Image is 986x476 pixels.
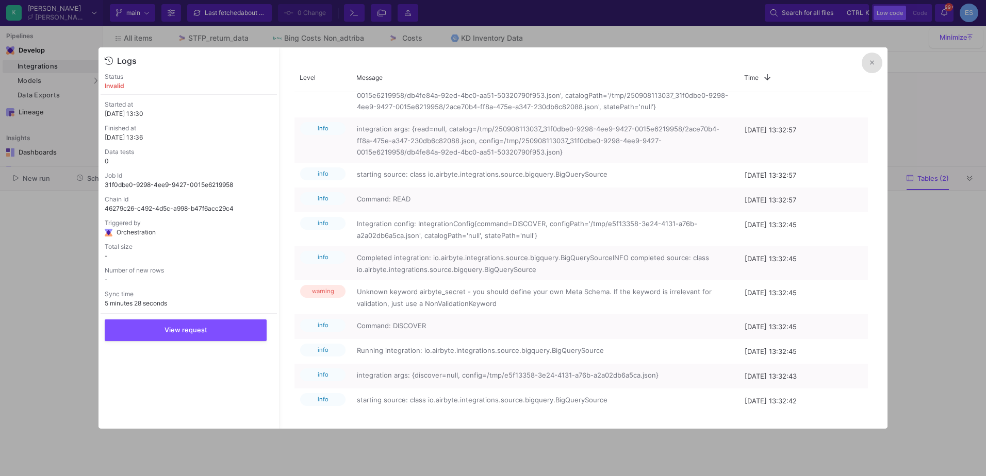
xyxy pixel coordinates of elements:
[300,74,316,81] span: Level
[739,246,868,280] div: [DATE] 13:32:45
[105,124,273,133] p: Finished at
[357,252,733,275] span: Completed integration: io.airbyte.integrations.source.bigquery.BigQuerySourceINFO completed sourc...
[357,286,733,309] span: Unknown keyword airbyte_secret - you should define your own Meta Schema. If the keyword is irrele...
[739,163,868,188] div: [DATE] 13:32:57
[105,157,273,166] p: 0
[739,117,868,163] div: [DATE] 13:32:57
[105,275,273,284] p: -
[300,319,346,332] span: info
[357,193,733,205] span: Command: READ
[300,217,346,230] span: info
[357,394,733,405] span: starting source: class io.airbyte.integrations.source.bigquery.BigQuerySource
[739,339,868,364] div: [DATE] 13:32:45
[105,72,124,81] p: Status
[105,242,273,251] p: Total size
[105,266,273,275] p: Number of new rows
[300,192,346,205] span: info
[105,180,273,190] p: 31f0dbe0-9298-4ee9-9427-0015e6219958
[105,229,112,236] img: Orchestration logo
[165,326,207,334] span: View request
[117,56,137,66] div: Logs
[357,345,733,356] span: Running integration: io.airbyte.integrations.source.bigquery.BigQuerySource
[105,290,273,299] p: Sync time
[300,393,346,406] span: info
[105,251,273,261] p: -
[105,319,267,341] button: View request
[739,188,868,212] div: [DATE] 13:32:57
[300,285,346,298] span: warning
[105,171,273,180] p: Job Id
[105,195,273,204] p: Chain Id
[105,147,273,157] p: Data tests
[300,122,346,135] span: info
[117,228,156,237] span: Orchestration
[739,72,868,117] div: [DATE] 13:32:57
[105,100,273,109] p: Started at
[357,320,733,331] span: Command: DISCOVER
[739,314,868,339] div: [DATE] 13:32:45
[357,218,733,241] span: Integration config: IntegrationConfig{command=DISCOVER, configPath='/tmp/e5f13358-3e24-4131-a76b-...
[744,74,759,81] span: Time
[105,81,124,91] p: invalid
[357,123,733,157] span: integration args: {read=null, catalog=/tmp/250908113037_31f0dbe0-9298-4ee9-9427-0015e6219958/2ace...
[105,218,273,228] p: Triggered by
[300,251,346,264] span: info
[739,280,868,314] div: [DATE] 13:32:45
[300,344,346,356] span: info
[105,299,273,308] p: 5 minutes 28 seconds
[357,168,733,180] span: starting source: class io.airbyte.integrations.source.bigquery.BigQuerySource
[357,78,733,112] span: Integration config: IntegrationConfig{command=READ, configPath='/tmp/250908113037_31f0dbe0-9298-4...
[105,109,273,118] p: [DATE] 13:30
[739,388,868,413] div: [DATE] 13:32:42
[105,204,273,213] p: 46279c26-c492-4d5c-a998-b47f6acc29c4
[300,167,346,180] span: info
[739,212,868,246] div: [DATE] 13:32:45
[739,364,868,388] div: [DATE] 13:32:43
[300,368,346,381] span: info
[357,369,733,381] span: integration args: {discover=null, config=/tmp/e5f13358-3e24-4131-a76b-a2a02db6a5ca.json}
[105,133,273,142] p: [DATE] 13:36
[356,74,383,81] span: Message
